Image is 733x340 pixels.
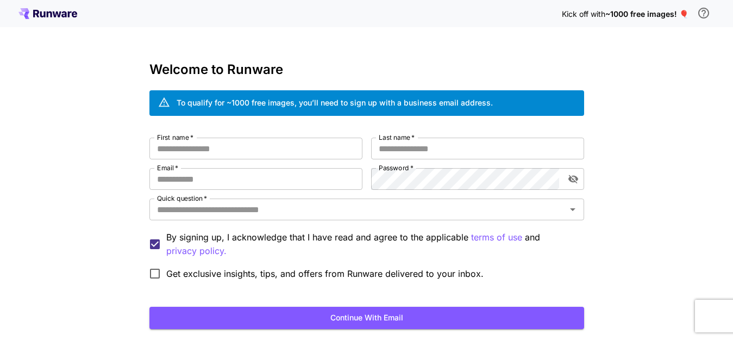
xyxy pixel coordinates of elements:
[157,194,207,203] label: Quick question
[149,62,584,77] h3: Welcome to Runware
[166,244,227,258] button: By signing up, I acknowledge that I have read and agree to the applicable terms of use and
[471,231,522,244] button: By signing up, I acknowledge that I have read and agree to the applicable and privacy policy.
[379,163,414,172] label: Password
[565,202,580,217] button: Open
[562,9,605,18] span: Kick off with
[693,2,715,24] button: In order to qualify for free credit, you need to sign up with a business email address and click ...
[563,169,583,189] button: toggle password visibility
[166,244,227,258] p: privacy policy.
[157,133,193,142] label: First name
[379,133,415,142] label: Last name
[605,9,688,18] span: ~1000 free images! 🎈
[166,267,484,280] span: Get exclusive insights, tips, and offers from Runware delivered to your inbox.
[177,97,493,108] div: To qualify for ~1000 free images, you’ll need to sign up with a business email address.
[149,307,584,329] button: Continue with email
[157,163,178,172] label: Email
[166,231,575,258] p: By signing up, I acknowledge that I have read and agree to the applicable and
[471,231,522,244] p: terms of use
